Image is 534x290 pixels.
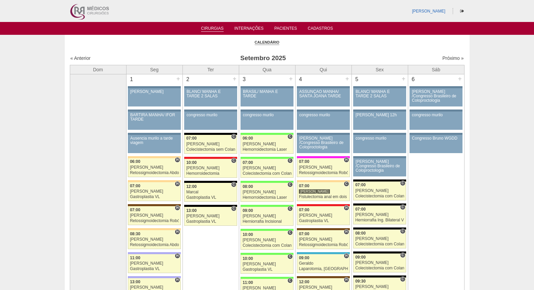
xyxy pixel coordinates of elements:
span: Consultório [231,134,236,139]
div: + [232,74,237,83]
a: C 13:00 [PERSON_NAME] Gastroplastia VL [184,207,237,226]
span: 07:00 [299,159,309,164]
div: Key: Aviso [241,110,293,112]
div: Key: Blanc [353,203,406,206]
span: Consultório [344,181,349,187]
a: Cirurgias [201,26,224,32]
span: Hospital [175,253,180,259]
a: C 09:00 [PERSON_NAME] Colecistectomia com Colangiografia VL [353,253,406,272]
span: 13:00 [186,208,197,213]
h3: Setembro 2025 [165,53,361,63]
span: 08:00 [243,184,253,189]
div: Herniorrafia Incisional [243,219,291,224]
div: Gastroplastia VL [186,195,235,200]
div: Key: Aviso [128,133,180,135]
div: Key: Aviso [353,110,406,112]
span: 07:00 [355,207,366,212]
span: Hospital [175,181,180,187]
a: congresso murilo [184,112,237,130]
span: Consultório [287,158,292,163]
div: [PERSON_NAME] /Congresso Brasileiro de Coloproctologia [299,136,347,150]
span: Consultório [287,206,292,211]
a: [PERSON_NAME] [128,88,180,106]
div: Retossigmoidectomia Abdominal VL [130,243,179,247]
a: H 11:00 [PERSON_NAME] Gastroplastia VL [128,254,180,273]
div: [PERSON_NAME] [243,166,291,170]
span: 06:00 [130,159,140,164]
div: Hemorroidectomia [186,171,235,176]
div: Key: Aviso [184,86,237,88]
a: BRASIL/ MANHÃ E TARDE [241,88,293,106]
span: 07:00 [186,136,197,141]
div: Fistulectomia anal em dois tempos [299,195,348,199]
div: Key: Pro Matre [297,156,349,158]
div: Colecistectomia com Colangiografia VL [355,242,404,246]
div: 3 [239,74,250,84]
div: Key: Aviso [297,86,349,88]
a: [PERSON_NAME] /Congresso Brasileiro de Coloproctologia [410,88,462,106]
span: Hospital [344,229,349,235]
span: 09:00 [355,255,366,260]
div: + [344,74,350,83]
div: [PERSON_NAME] [355,261,404,265]
span: Consultório [400,204,405,210]
div: [PERSON_NAME] [355,285,404,289]
div: Gastroplastia VL [130,195,179,199]
div: 6 [408,74,419,84]
div: [PERSON_NAME] [130,237,179,242]
div: Gastroplastia VL [243,267,291,272]
i: Sair [460,9,464,13]
div: [PERSON_NAME] 12h [356,113,404,117]
a: C 08:00 [PERSON_NAME] Hemorroidectomia Laser [241,183,293,202]
span: Consultório [287,134,292,139]
div: 4 [296,74,306,84]
div: Key: Aviso [410,86,462,88]
div: [PERSON_NAME] [299,285,348,290]
div: Congresso Bruno WGDD [412,136,460,141]
th: Sáb [408,65,464,74]
span: Hospital [344,157,349,163]
div: Key: Assunção [184,157,237,159]
div: Colecistectomia com Colangiografia VL [355,194,404,198]
div: Key: Santa Joana [297,276,349,278]
div: [PERSON_NAME] [130,189,179,194]
div: Herniorrafia Ing. Bilateral VL [355,218,404,222]
div: [PERSON_NAME] [186,142,235,146]
div: Key: Brasil [241,205,293,207]
div: Retossigmoidectomia Robótica [130,219,179,223]
div: Key: Brasil [241,181,293,183]
span: 10:00 [243,256,253,261]
div: Key: Aviso [241,86,293,88]
th: Dom [70,65,126,74]
div: Key: Aviso [128,86,180,88]
div: congresso murilo [299,113,347,117]
div: 1 [127,74,137,84]
div: [PERSON_NAME] [186,166,235,170]
a: BLANC/ MANHÃ E TARDE 2 SALAS [353,88,406,106]
a: Congresso Bruno WGDD [410,135,462,153]
a: C 10:00 [PERSON_NAME] Gastroplastia VL [241,255,293,274]
div: [PERSON_NAME] [130,213,179,218]
div: Key: Aviso [297,133,349,135]
a: H 09:00 Geraldo Laparotomia, [GEOGRAPHIC_DATA], Drenagem, Bridas VL [297,254,349,273]
div: [PERSON_NAME] [130,90,178,94]
div: Key: Blanc [353,179,406,182]
th: Seg [126,65,182,74]
a: « Anterior [71,55,91,61]
div: Hemorroidectomia Laser [243,195,291,200]
span: 07:00 [130,184,140,188]
div: Key: Blanc [353,227,406,229]
div: [PERSON_NAME] [299,189,330,194]
div: [PERSON_NAME] [243,142,291,146]
span: 10:00 [243,232,253,237]
span: 11:00 [130,256,140,260]
div: BARTIRA MANHÃ/ IFOR TARDE [130,113,178,122]
div: + [288,74,294,83]
div: congresso murilo [356,136,404,141]
div: Key: Aviso [353,156,406,158]
span: Hospital [344,205,349,211]
th: Qua [239,65,295,74]
div: Colecistectomia sem Colangiografia VL [186,147,235,152]
a: Internações [234,26,264,33]
div: [PERSON_NAME] [355,237,404,241]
